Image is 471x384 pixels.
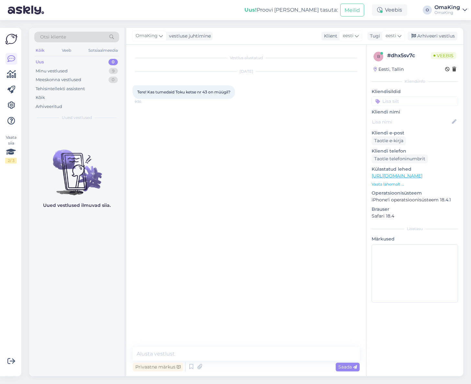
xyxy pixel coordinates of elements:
[6,135,17,145] font: Vaata siia
[372,109,400,115] font: Kliendi nimi
[344,7,360,13] font: Meilid
[372,236,395,242] font: Märkused
[437,53,454,59] font: Veebis
[385,7,402,13] font: Veebis
[112,68,115,73] font: 9
[374,156,425,162] font: Taotle telefoninumbrit
[372,148,406,154] font: Kliendi telefon
[36,68,68,73] font: Minu vestlused
[372,89,401,94] font: Kliendisildid
[372,213,394,219] font: Safari 18.4
[372,197,451,203] font: iPhone'i operatsioonisüsteem 18.4.1
[43,202,111,208] font: Uued vestlused ilmuvad siia.
[88,48,118,53] font: Sotsiaalmeedia
[324,33,337,39] font: Klient
[377,54,380,59] font: b
[257,7,338,13] font: Proovi [PERSON_NAME] tasuta:
[244,7,257,13] font: Uus!
[36,59,44,64] font: Uus
[10,158,15,163] font: / 3
[29,138,124,196] img: Vestlusi pole
[40,34,66,40] font: Otsi kliente
[169,33,211,39] font: vestluse juhtimine
[434,4,460,10] font: OmaKing
[387,52,391,59] font: #
[391,52,415,59] font: dhx5sv7c
[426,7,429,12] font: O
[8,158,10,163] font: 2
[434,5,467,15] a: OmaKingOmaKing
[36,95,45,100] font: Kõik
[372,173,422,179] a: [URL][DOMAIN_NAME]
[372,118,451,125] input: Lisa nimi
[36,48,45,53] font: Kõik
[112,59,115,64] font: 0
[135,364,175,370] font: Privaatne märkus
[405,79,425,84] font: Kliendiinfo
[36,104,62,109] font: Arhiveeritud
[378,66,404,72] font: Eesti, Tallin
[370,33,380,39] font: Tugi
[137,90,230,94] font: Tere! Kas tumedaid Toku ketse nr 43 on müügil?
[386,33,396,38] font: eesti
[372,206,389,212] font: Brauser
[340,4,364,16] button: Meilid
[343,33,353,38] font: eesti
[338,364,352,370] font: Saada
[372,130,404,136] font: Kliendi e-post
[36,86,85,91] font: Tehisintellekti assistent
[135,100,141,104] font: 9:36
[62,115,92,120] font: Uued vestlused
[372,182,404,187] font: Vaata lähemalt ...
[62,48,71,53] font: Veeb
[407,226,423,231] font: Lisatasu
[434,10,453,15] font: OmaKing
[417,33,455,39] font: Arhiveeri vestlus
[374,138,403,144] font: Taotle e-kirja
[136,33,158,38] font: OmaKing
[230,55,263,60] font: Vestlus alustatud
[240,69,253,74] font: [DATE]
[112,77,115,82] font: 0
[5,33,17,45] img: Askly logo
[372,166,411,172] font: Külastatud lehed
[372,96,458,106] input: Lisa silt
[372,190,422,196] font: Operatsioonisüsteem
[36,77,81,82] font: Meeskonna vestlused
